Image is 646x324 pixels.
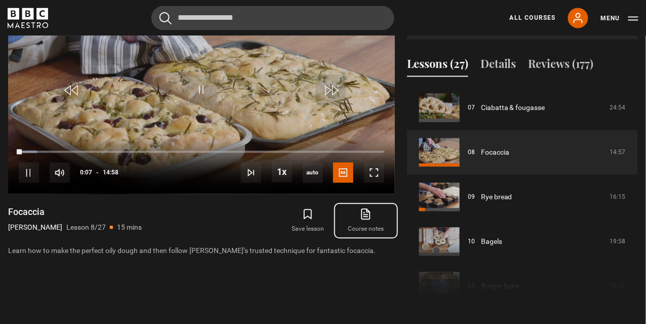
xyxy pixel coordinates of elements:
[529,55,594,77] button: Reviews (177)
[8,222,62,233] p: [PERSON_NAME]
[364,162,384,183] button: Fullscreen
[151,6,394,30] input: Search
[333,162,353,183] button: Captions
[80,163,92,182] span: 0:07
[481,192,512,202] a: Rye bread
[279,206,337,235] button: Save lesson
[96,169,99,176] span: -
[481,147,509,158] a: Focaccia
[337,206,395,235] a: Course notes
[8,245,395,256] p: Learn how to make the perfect oily dough and then follow [PERSON_NAME]’s trusted technique for fa...
[50,162,70,183] button: Mute
[272,162,292,182] button: Playback Rate
[510,13,556,22] a: All Courses
[303,162,323,183] span: auto
[66,222,106,233] p: Lesson 8/27
[117,222,142,233] p: 15 mins
[407,55,468,77] button: Lessons (27)
[8,206,142,218] h1: Focaccia
[103,163,118,182] span: 14:58
[480,55,516,77] button: Details
[241,162,261,183] button: Next Lesson
[481,236,502,247] a: Bagels
[19,162,39,183] button: Pause
[8,8,48,28] svg: BBC Maestro
[303,162,323,183] div: Current quality: 720p
[159,12,172,24] button: Submit the search query
[19,151,384,153] div: Progress Bar
[600,13,638,23] button: Toggle navigation
[481,102,545,113] a: Ciabatta & fougasse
